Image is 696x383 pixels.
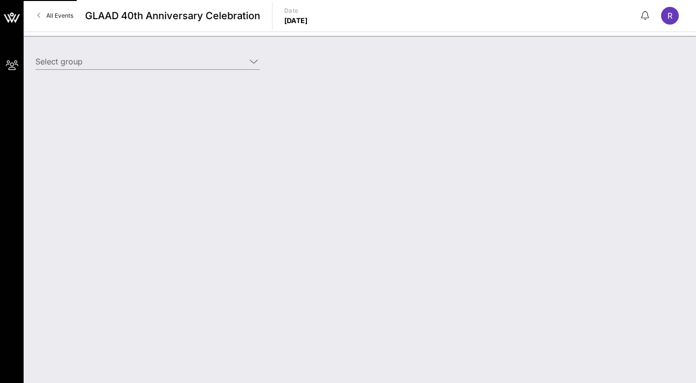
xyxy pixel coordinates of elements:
[31,8,79,24] a: All Events
[85,8,260,23] span: GLAAD 40th Anniversary Celebration
[667,11,672,21] span: R
[284,6,308,16] p: Date
[661,7,679,25] div: R
[284,16,308,26] p: [DATE]
[46,12,73,19] span: All Events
